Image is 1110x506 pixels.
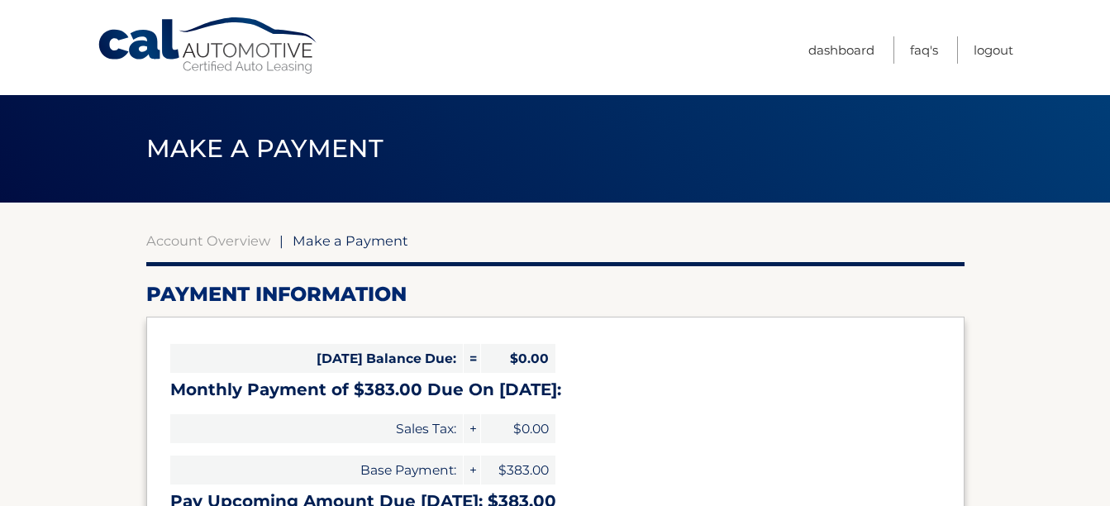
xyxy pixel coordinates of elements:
[170,379,941,400] h3: Monthly Payment of $383.00 Due On [DATE]:
[910,36,938,64] a: FAQ's
[293,232,408,249] span: Make a Payment
[146,232,270,249] a: Account Overview
[170,344,463,373] span: [DATE] Balance Due:
[146,282,965,307] h2: Payment Information
[481,414,555,443] span: $0.00
[170,456,463,485] span: Base Payment:
[170,414,463,443] span: Sales Tax:
[146,133,383,164] span: Make a Payment
[464,456,480,485] span: +
[481,456,555,485] span: $383.00
[464,344,480,373] span: =
[481,344,555,373] span: $0.00
[279,232,283,249] span: |
[808,36,874,64] a: Dashboard
[974,36,1013,64] a: Logout
[97,17,320,75] a: Cal Automotive
[464,414,480,443] span: +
